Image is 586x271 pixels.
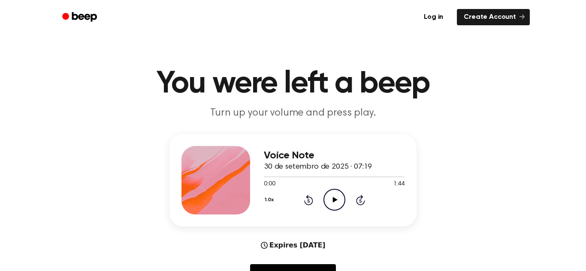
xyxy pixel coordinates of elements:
[261,240,326,250] div: Expires [DATE]
[264,163,372,171] span: 30 de setembro de 2025 · 07:19
[457,9,530,25] a: Create Account
[56,9,105,26] a: Beep
[264,180,275,189] span: 0:00
[415,7,452,27] a: Log in
[393,180,405,189] span: 1:44
[128,106,458,120] p: Turn up your volume and press play.
[264,150,405,161] h3: Voice Note
[73,68,513,99] h1: You were left a beep
[264,193,277,207] button: 1.0x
